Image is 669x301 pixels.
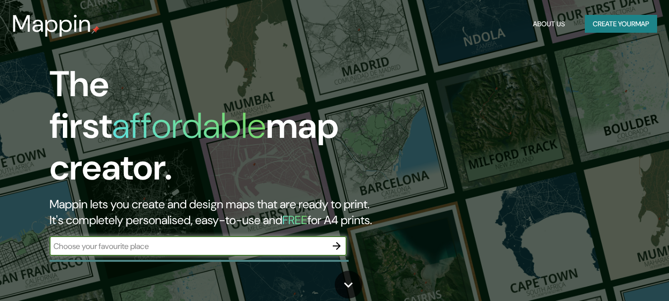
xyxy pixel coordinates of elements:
button: About Us [529,15,569,33]
input: Choose your favourite place [50,241,327,252]
h5: FREE [282,212,308,228]
h2: Mappin lets you create and design maps that are ready to print. It's completely personalised, eas... [50,196,384,228]
button: Create yourmap [585,15,657,33]
h3: Mappin [12,10,92,38]
h1: The first map creator. [50,63,384,196]
img: mappin-pin [92,26,100,34]
h1: affordable [112,103,266,149]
